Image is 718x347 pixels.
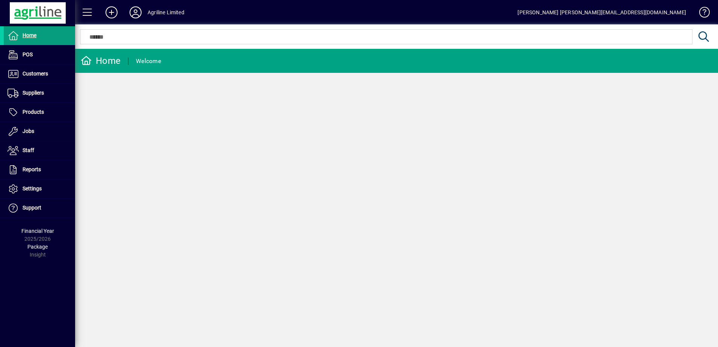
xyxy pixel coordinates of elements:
[81,55,121,67] div: Home
[4,103,75,122] a: Products
[100,6,124,19] button: Add
[23,109,44,115] span: Products
[23,147,34,153] span: Staff
[148,6,184,18] div: Agriline Limited
[124,6,148,19] button: Profile
[517,6,686,18] div: [PERSON_NAME] [PERSON_NAME][EMAIL_ADDRESS][DOMAIN_NAME]
[4,180,75,198] a: Settings
[694,2,709,26] a: Knowledge Base
[27,244,48,250] span: Package
[4,160,75,179] a: Reports
[4,122,75,141] a: Jobs
[23,32,36,38] span: Home
[4,199,75,217] a: Support
[4,45,75,64] a: POS
[23,166,41,172] span: Reports
[23,51,33,57] span: POS
[136,55,161,67] div: Welcome
[23,71,48,77] span: Customers
[4,141,75,160] a: Staff
[4,65,75,83] a: Customers
[23,128,34,134] span: Jobs
[21,228,54,234] span: Financial Year
[23,90,44,96] span: Suppliers
[23,186,42,192] span: Settings
[4,84,75,103] a: Suppliers
[23,205,41,211] span: Support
